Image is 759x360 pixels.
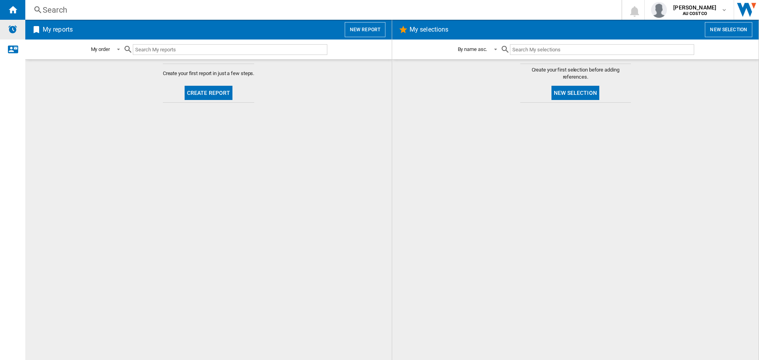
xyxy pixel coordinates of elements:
[133,44,327,55] input: Search My reports
[163,70,255,77] span: Create your first report in just a few steps.
[551,86,599,100] button: New selection
[510,44,694,55] input: Search My selections
[673,4,716,11] span: [PERSON_NAME]
[705,22,752,37] button: New selection
[408,22,450,37] h2: My selections
[41,22,74,37] h2: My reports
[185,86,233,100] button: Create report
[520,66,631,81] span: Create your first selection before adding references.
[345,22,385,37] button: New report
[683,11,707,16] b: AU COSTCO
[458,46,487,52] div: By name asc.
[91,46,110,52] div: My order
[651,2,667,18] img: profile.jpg
[43,4,601,15] div: Search
[8,25,17,34] img: alerts-logo.svg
